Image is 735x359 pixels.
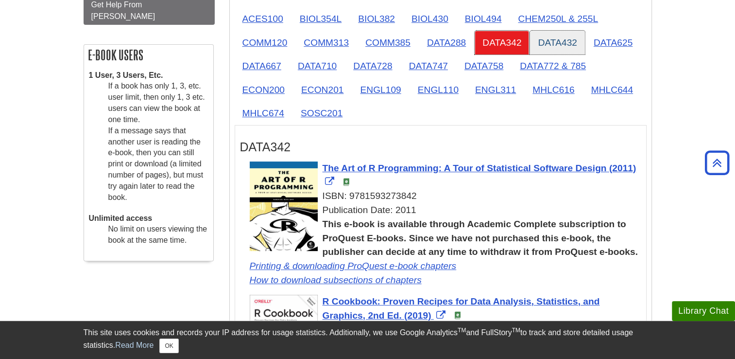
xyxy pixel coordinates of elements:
[345,54,400,78] a: DATA728
[293,101,350,125] a: SOSC201
[323,163,636,173] span: The Art of R Programming: A Tour of Statistical Software Design (2011)
[457,54,511,78] a: DATA758
[89,213,208,224] dt: Unlimited access
[512,54,594,78] a: DATA772 & 785
[250,203,641,217] div: Publication Date: 2011
[84,327,652,353] div: This site uses cookies and records your IP address for usage statistics. Additionally, we use Goo...
[457,7,510,31] a: BIOL494
[91,0,155,20] span: Get Help From [PERSON_NAME]
[235,101,292,125] a: MHLC674
[525,78,582,102] a: MHLC616
[475,31,529,54] a: DATA342
[108,81,208,203] dd: If a book has only 1, 3, etc. user limit, then only 1, 3 etc. users can view the book at one time...
[293,78,351,102] a: ECON201
[510,7,606,31] a: CHEM250L & 255L
[250,189,641,203] div: ISBN: 9781593273842
[342,178,350,186] img: e-Book
[89,70,208,81] dt: 1 User, 3 Users, Etc.
[419,31,474,54] a: DATA288
[454,311,462,319] img: e-Book
[235,7,291,31] a: ACES100
[323,296,600,321] span: R Cookbook: Proven Recipes for Data Analysis, Statistics, and Graphics, 2nd Ed. (2019)
[108,224,208,246] dd: No limit on users viewing the book at the same time.
[323,163,636,187] a: Link opens in new window
[235,78,292,102] a: ECON200
[404,7,456,31] a: BIOL430
[235,31,295,54] a: COMM120
[352,78,409,102] a: ENGL109
[672,301,735,321] button: Library Chat
[292,7,349,31] a: BIOL354L
[84,45,213,65] h2: E-book Users
[296,31,357,54] a: COMM313
[235,54,289,78] a: DATA667
[159,339,178,353] button: Close
[250,261,457,271] a: Link opens in new window
[115,341,154,349] a: Read More
[323,296,600,321] a: Link opens in new window
[583,78,641,102] a: MHLC644
[250,162,318,251] img: Cover Art
[358,31,418,54] a: COMM385
[458,327,466,334] sup: TM
[350,7,403,31] a: BIOL382
[240,140,641,154] h3: DATA342
[530,31,584,54] a: DATA432
[410,78,466,102] a: ENGL110
[401,54,456,78] a: DATA747
[512,327,520,334] sup: TM
[701,156,733,169] a: Back to Top
[323,219,638,257] b: This e-book is available through Academic Complete subscription to ProQuest E-books. Since we hav...
[290,54,344,78] a: DATA710
[250,275,422,285] a: Link opens in new window
[586,31,640,54] a: DATA625
[467,78,524,102] a: ENGL311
